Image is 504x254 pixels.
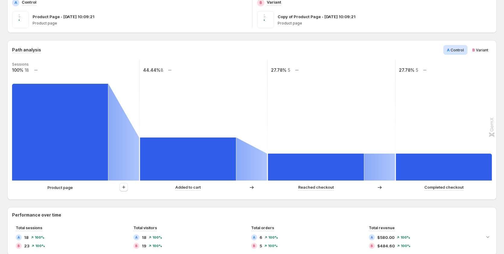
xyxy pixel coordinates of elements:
text: 5 [288,67,290,73]
p: Product page [278,21,492,26]
span: 18 [142,234,146,240]
button: Expand chart [483,233,492,241]
span: Total orders [251,226,274,230]
p: Product page [47,184,73,190]
span: Total revenue [369,226,395,230]
h2: B [253,244,255,248]
span: Total sessions [16,226,42,230]
h2: A [14,0,17,5]
h2: A [18,236,20,239]
span: 19 [142,243,146,249]
text: 27.78% [399,67,414,73]
span: 18 [24,234,29,240]
span: Control [451,48,464,52]
path: Completed checkout: 5 [396,154,492,181]
span: 100% [152,244,162,248]
h3: Path analysis [12,47,41,53]
span: 100% [401,244,410,248]
img: Product Page - Aug 19, 10:09:21 [12,11,29,28]
span: 100% [152,236,162,239]
p: Product Page - [DATE] 10:09:21 [33,14,94,20]
span: 6 [260,234,262,240]
span: 100% [35,236,44,239]
p: Added to cart [175,184,201,190]
span: Variant [476,48,488,52]
span: 100% [268,244,278,248]
h2: B [18,244,20,248]
span: 23 [24,243,29,249]
img: Copy of Product Page - Aug 19, 10:09:21 [257,11,274,28]
p: Product page [33,21,247,26]
h2: B [260,0,262,5]
text: 8 [161,67,163,73]
p: Reached checkout [298,184,334,190]
h2: A [135,236,138,239]
text: Sessions [12,62,29,67]
span: $580.00 [377,234,394,240]
text: 100% [12,67,23,73]
h2: B [135,244,138,248]
h2: B [371,244,373,248]
path: Added to cart: 8 [140,138,236,181]
span: A [447,47,450,52]
span: 100% [400,236,410,239]
text: 44.44% [143,67,160,73]
p: Completed checkout [424,184,464,190]
span: 100% [268,236,278,239]
text: 18 [25,67,29,73]
text: 5 [416,67,418,73]
span: Total visitors [133,226,157,230]
span: 5 [260,243,262,249]
p: Copy of Product Page - [DATE] 10:09:21 [278,14,356,20]
h2: A [253,236,255,239]
h2: Performance over time [12,212,492,218]
text: 27.78% [271,67,286,73]
path: Reached checkout: 5 [268,154,364,181]
h2: A [371,236,373,239]
span: B [472,47,475,52]
span: 100% [35,244,45,248]
span: $484.60 [377,243,395,249]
